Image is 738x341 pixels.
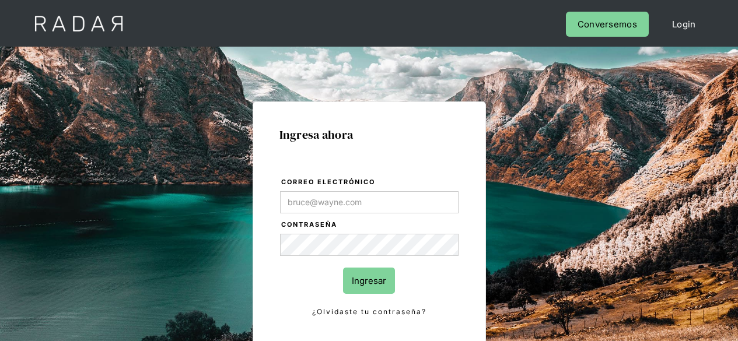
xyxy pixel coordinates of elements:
[279,176,459,318] form: Login Form
[660,12,708,37] a: Login
[281,219,459,231] label: Contraseña
[279,128,459,141] h1: Ingresa ahora
[343,268,395,294] input: Ingresar
[281,177,459,188] label: Correo electrónico
[280,191,459,213] input: bruce@wayne.com
[566,12,649,37] a: Conversemos
[280,305,459,318] a: ¿Olvidaste tu contraseña?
